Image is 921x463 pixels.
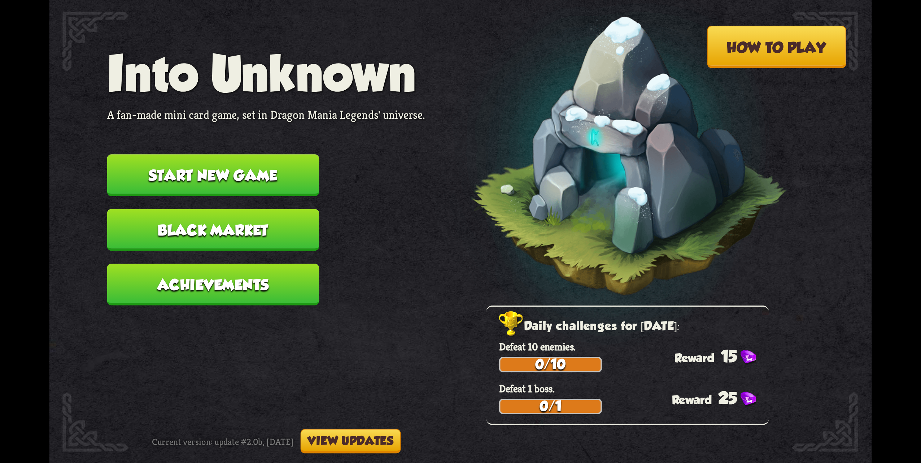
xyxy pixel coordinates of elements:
[707,26,846,68] button: How to play
[499,311,524,337] img: Golden_Trophy_Icon.png
[107,154,319,196] button: Start new game
[500,358,601,371] div: 0/10
[499,340,769,354] p: Defeat 10 enemies.
[500,400,601,413] div: 0/1
[499,382,769,395] p: Defeat 1 boss.
[675,347,769,366] div: 15
[107,209,319,251] button: Black Market
[499,316,769,337] h2: Daily challenges for [DATE]:
[672,389,769,407] div: 25
[152,429,401,454] div: Current version: update #2.0b, [DATE]
[107,45,425,101] h1: Into Unknown
[107,264,319,306] button: Achievements
[301,429,401,454] button: View updates
[107,107,425,122] p: A fan-made mini card game, set in Dragon Mania Legends' universe.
